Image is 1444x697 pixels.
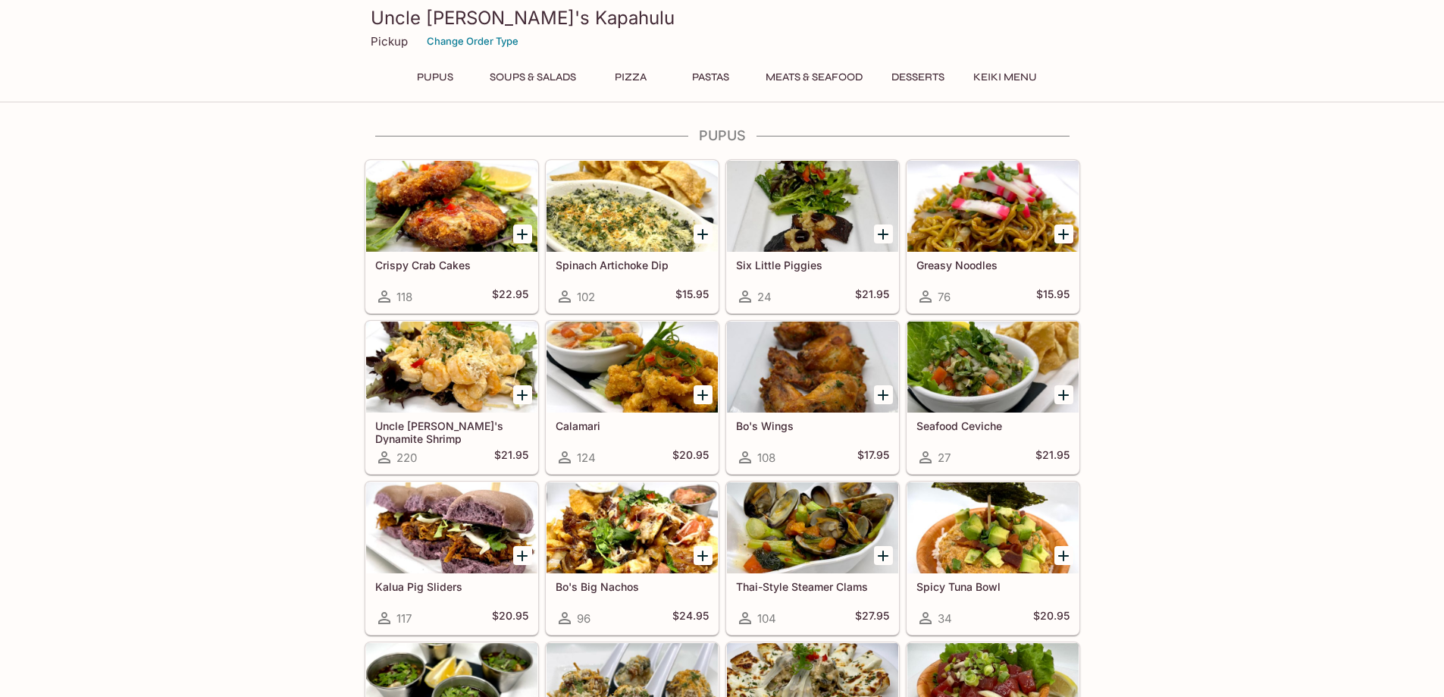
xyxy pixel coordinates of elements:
[726,482,899,635] a: Thai-Style Steamer Clams104$27.95
[366,322,537,413] div: Uncle Bo's Dynamite Shrimp
[757,67,871,88] button: Meats & Seafood
[396,451,417,465] span: 220
[366,482,537,573] div: Kalua Pig Sliders
[1054,546,1073,565] button: Add Spicy Tuna Bowl
[916,580,1070,593] h5: Spicy Tuna Bowl
[857,448,889,466] h5: $17.95
[907,160,1079,313] a: Greasy Noodles76$15.95
[366,161,537,252] div: Crispy Crab Cakes
[365,160,538,313] a: Crispy Crab Cakes118$22.95
[420,30,525,53] button: Change Order Type
[1033,609,1070,627] h5: $20.95
[874,546,893,565] button: Add Thai-Style Steamer Clams
[577,290,595,304] span: 102
[907,161,1079,252] div: Greasy Noodles
[556,259,709,272] h5: Spinach Artichoke Dip
[855,287,889,306] h5: $21.95
[547,161,718,252] div: Spinach Artichoke Dip
[401,67,469,88] button: Pupus
[727,482,898,573] div: Thai-Style Steamer Clams
[694,546,713,565] button: Add Bo's Big Nachos
[726,160,899,313] a: Six Little Piggies24$21.95
[736,259,889,272] h5: Six Little Piggies
[757,611,776,626] span: 104
[371,6,1074,30] h3: Uncle [PERSON_NAME]'s Kapahulu
[492,287,528,306] h5: $22.95
[1054,385,1073,404] button: Add Seafood Ceviche
[1036,287,1070,306] h5: $15.95
[396,290,412,304] span: 118
[481,67,584,88] button: Soups & Salads
[513,385,532,404] button: Add Uncle Bo's Dynamite Shrimp
[546,160,719,313] a: Spinach Artichoke Dip102$15.95
[672,448,709,466] h5: $20.95
[577,451,596,465] span: 124
[396,611,412,626] span: 117
[365,127,1080,144] h4: Pupus
[907,482,1079,573] div: Spicy Tuna Bowl
[597,67,665,88] button: Pizza
[694,385,713,404] button: Add Calamari
[727,322,898,413] div: Bo's Wings
[965,67,1045,88] button: Keiki Menu
[547,482,718,573] div: Bo's Big Nachos
[938,611,952,626] span: 34
[874,385,893,404] button: Add Bo's Wings
[365,482,538,635] a: Kalua Pig Sliders117$20.95
[874,224,893,243] button: Add Six Little Piggies
[694,224,713,243] button: Add Spinach Artichoke Dip
[883,67,953,88] button: Desserts
[916,419,1070,432] h5: Seafood Ceviche
[677,67,745,88] button: Pastas
[556,580,709,593] h5: Bo's Big Nachos
[938,451,951,465] span: 27
[736,419,889,432] h5: Bo's Wings
[556,419,709,432] h5: Calamari
[546,482,719,635] a: Bo's Big Nachos96$24.95
[546,321,719,474] a: Calamari124$20.95
[365,321,538,474] a: Uncle [PERSON_NAME]'s Dynamite Shrimp220$21.95
[675,287,709,306] h5: $15.95
[855,609,889,627] h5: $27.95
[938,290,951,304] span: 76
[577,611,590,626] span: 96
[907,322,1079,413] div: Seafood Ceviche
[726,321,899,474] a: Bo's Wings108$17.95
[727,161,898,252] div: Six Little Piggies
[513,224,532,243] button: Add Crispy Crab Cakes
[513,546,532,565] button: Add Kalua Pig Sliders
[371,34,408,49] p: Pickup
[1054,224,1073,243] button: Add Greasy Noodles
[736,580,889,593] h5: Thai-Style Steamer Clams
[757,290,772,304] span: 24
[907,482,1079,635] a: Spicy Tuna Bowl34$20.95
[1035,448,1070,466] h5: $21.95
[907,321,1079,474] a: Seafood Ceviche27$21.95
[375,580,528,593] h5: Kalua Pig Sliders
[375,419,528,444] h5: Uncle [PERSON_NAME]'s Dynamite Shrimp
[547,322,718,413] div: Calamari
[672,609,709,627] h5: $24.95
[494,448,528,466] h5: $21.95
[375,259,528,272] h5: Crispy Crab Cakes
[757,451,775,465] span: 108
[916,259,1070,272] h5: Greasy Noodles
[492,609,528,627] h5: $20.95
